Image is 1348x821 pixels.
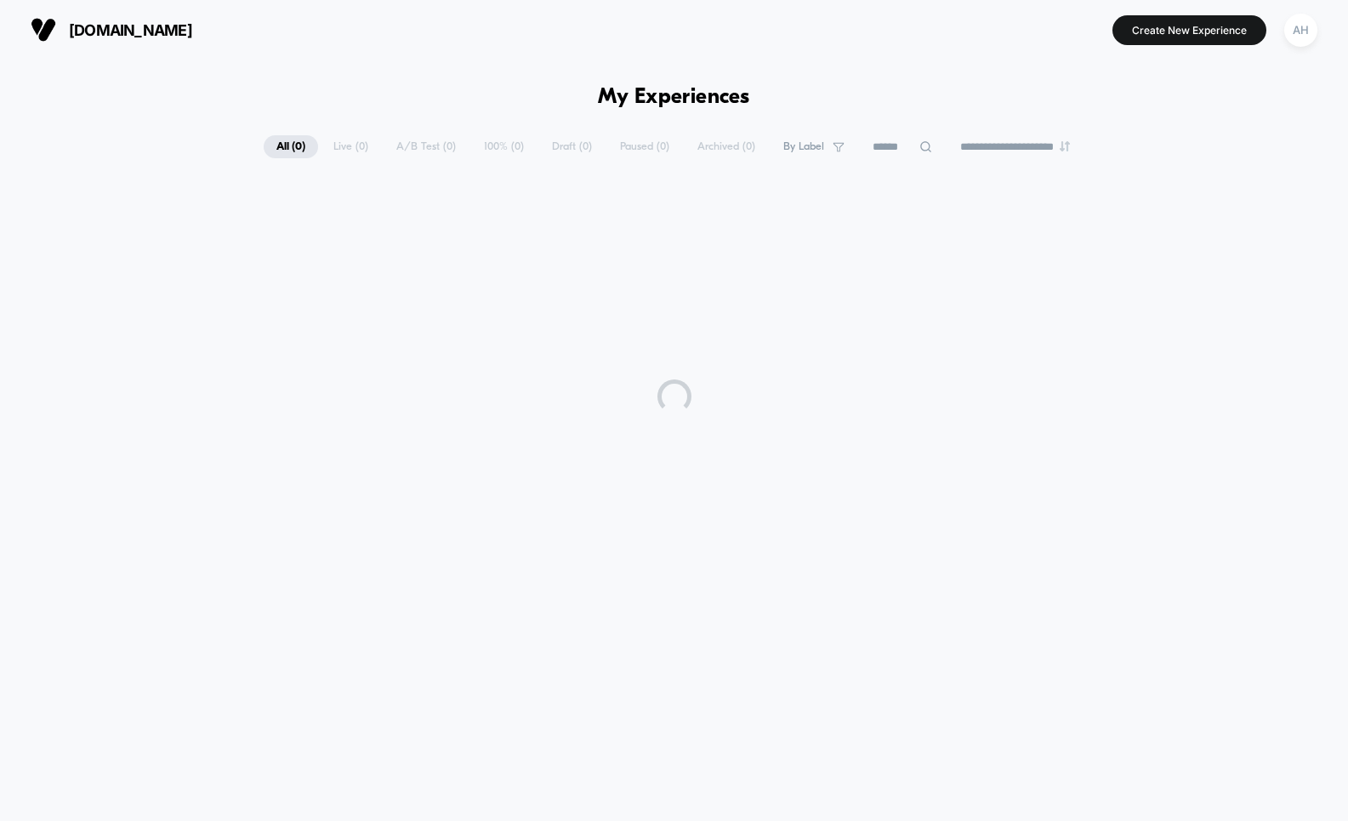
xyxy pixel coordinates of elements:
span: All ( 0 ) [264,135,318,158]
span: [DOMAIN_NAME] [69,21,192,39]
img: end [1060,141,1070,151]
button: [DOMAIN_NAME] [26,16,197,43]
img: Visually logo [31,17,56,43]
h1: My Experiences [598,85,750,110]
span: By Label [783,140,824,153]
button: AH [1279,13,1322,48]
div: AH [1284,14,1317,47]
button: Create New Experience [1112,15,1266,45]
